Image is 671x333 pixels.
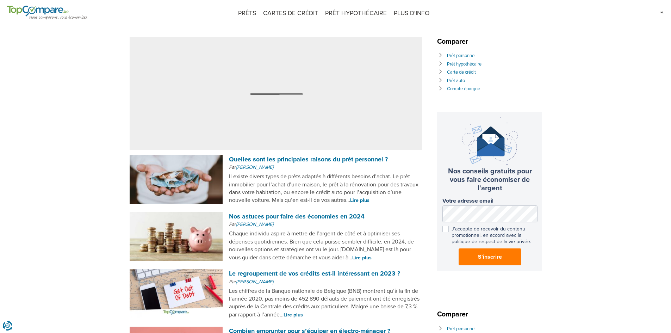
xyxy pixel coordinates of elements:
[459,248,521,265] button: S'inscrire
[447,86,480,92] a: Compte épargne
[447,69,476,75] a: Carte de crédit
[229,173,422,204] p: Il existe divers types de prêts adaptés à différents besoins d’achat. Le prêt immobilier pour l’a...
[442,167,538,192] h3: Nos conseils gratuits pour vous faire économiser de l'argent
[229,278,422,285] p: Par
[660,7,664,18] img: nl.svg
[229,212,365,220] a: Nos astuces pour faire des économies en 2024
[130,212,223,261] img: Nos astuces pour faire des économies en 2024
[229,164,422,171] p: Par
[130,155,223,204] img: Quelles sont les principales raisons du prêt personnel ?
[447,78,465,84] a: Prêt auto
[350,197,369,203] a: Lire plus
[236,221,273,227] a: [PERSON_NAME]
[229,270,400,277] a: Le regroupement de vos crédits est-il intéressant en 2023 ?
[352,255,372,261] a: Lire plus
[130,269,223,318] img: Le regroupement de vos crédits est-il intéressant en 2023 ?
[447,326,476,332] a: Prêt personnel
[442,198,538,204] label: Votre adresse email
[437,37,472,46] span: Comparer
[478,253,502,261] span: S'inscrire
[236,279,273,285] a: [PERSON_NAME]
[284,312,303,318] a: Lire plus
[447,61,481,67] a: Prêt hypothécaire
[442,226,538,245] label: J'accepte de recevoir du contenu promotionnel, en accord avec la politique de respect de la vie p...
[229,221,422,228] p: Par
[437,310,472,319] span: Comparer
[447,53,476,58] a: Prêt personnel
[462,117,518,165] img: newsletter
[229,287,422,319] p: Les chiffres de la Banque nationale de Belgique (BNB) montrent qu’à la fin de l’année 2020, pas m...
[229,155,388,163] a: Quelles sont les principales raisons du prêt personnel ?
[229,230,422,261] p: Chaque individu aspire à mettre de l’argent de côté et à optimiser ses dépenses quotidiennes. Bie...
[236,164,273,170] a: [PERSON_NAME]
